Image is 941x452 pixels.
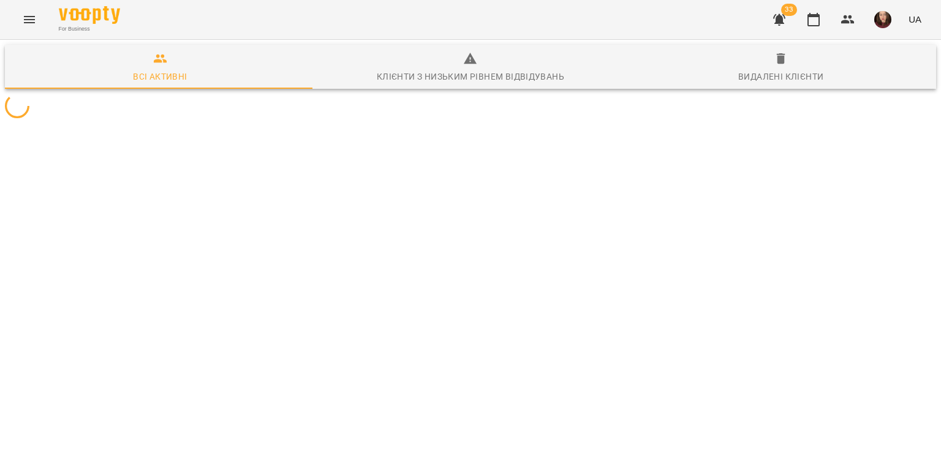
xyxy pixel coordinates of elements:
button: Menu [15,5,44,34]
div: Всі активні [133,69,187,84]
img: aa40fcea7513419c5083fe0ff9889ed8.jpg [874,11,891,28]
button: UA [904,8,926,31]
span: UA [909,13,921,26]
div: Клієнти з низьким рівнем відвідувань [377,69,564,84]
div: Видалені клієнти [738,69,823,84]
img: Voopty Logo [59,6,120,24]
span: For Business [59,25,120,33]
span: 33 [781,4,797,16]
